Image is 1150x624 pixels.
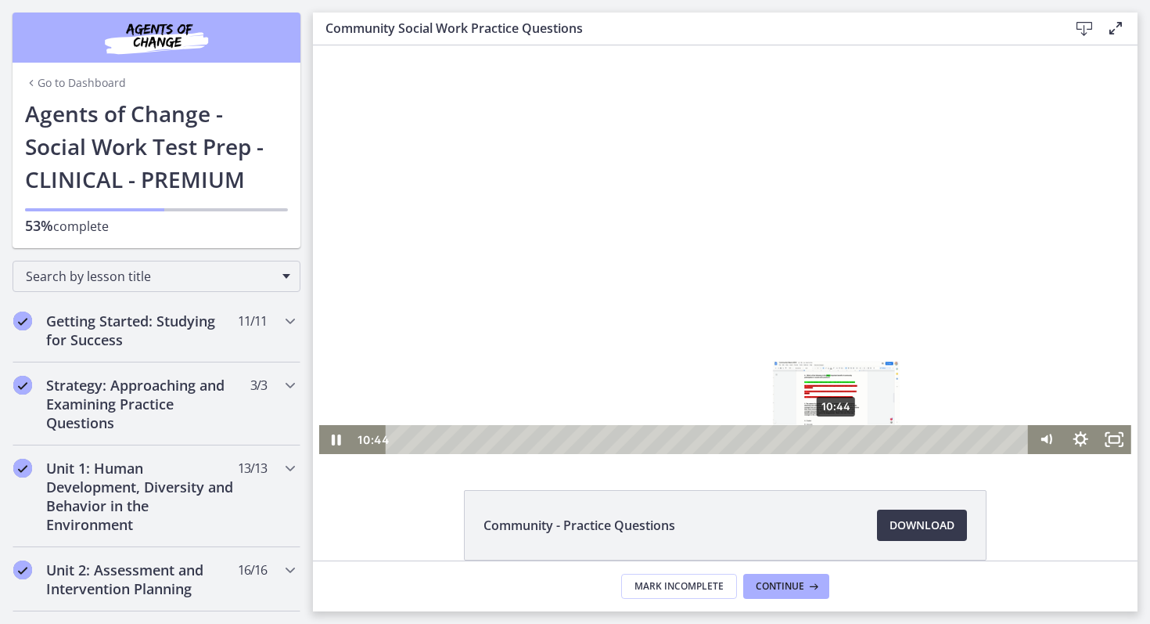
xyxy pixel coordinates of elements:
[13,376,32,395] i: Completed
[46,459,237,534] h2: Unit 1: Human Development, Diversity and Behavior in the Environment
[238,312,267,330] span: 11 / 11
[13,459,32,478] i: Completed
[785,380,818,409] button: Fullscreen
[634,580,724,593] span: Mark Incomplete
[25,97,288,196] h1: Agents of Change - Social Work Test Prep - CLINICAL - PREMIUM
[26,268,275,285] span: Search by lesson title
[743,574,829,599] button: Continue
[250,376,267,395] span: 3 / 3
[238,459,267,478] span: 13 / 13
[238,561,267,579] span: 16 / 16
[325,19,1044,38] h3: Community Social Work Practice Questions
[313,45,1137,454] iframe: Video Lesson
[750,380,784,409] button: Show settings menu
[877,510,967,541] a: Download
[621,574,737,599] button: Mark Incomplete
[756,580,804,593] span: Continue
[483,516,675,535] span: Community - Practice Questions
[13,312,32,330] i: Completed
[717,380,750,409] button: Mute
[25,216,53,235] span: 53%
[46,561,237,598] h2: Unit 2: Assessment and Intervention Planning
[46,312,237,349] h2: Getting Started: Studying for Success
[46,376,237,432] h2: Strategy: Approaching and Examining Practice Questions
[25,75,126,91] a: Go to Dashboard
[889,516,954,535] span: Download
[13,561,32,579] i: Completed
[13,261,300,292] div: Search by lesson title
[25,216,288,236] p: complete
[63,19,250,56] img: Agents of Change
